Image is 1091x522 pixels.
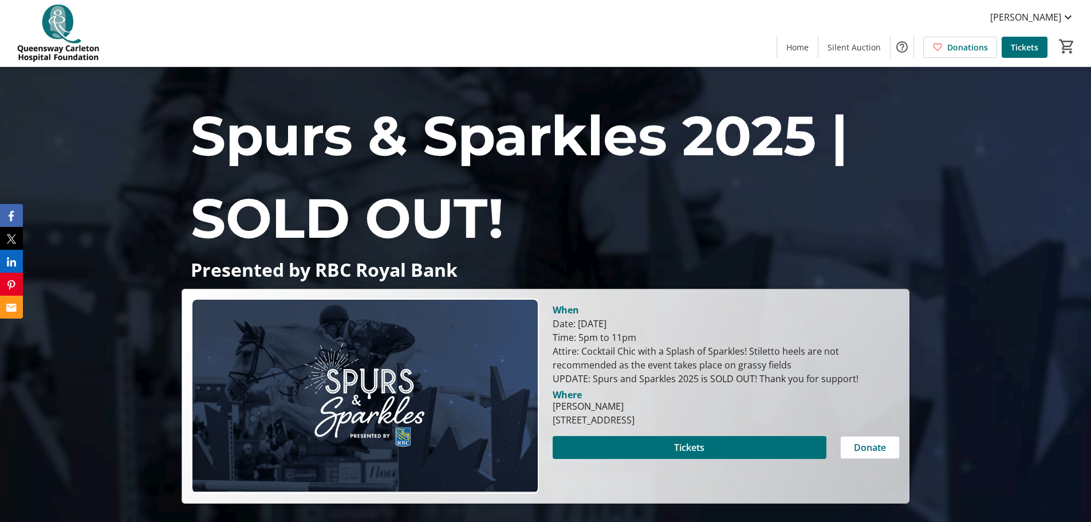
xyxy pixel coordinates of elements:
button: Tickets [553,436,826,459]
div: [STREET_ADDRESS] [553,413,635,427]
button: [PERSON_NAME] [981,8,1084,26]
img: QCH Foundation's Logo [7,5,109,62]
img: Campaign CTA Media Photo [191,299,538,494]
a: Tickets [1002,37,1047,58]
span: Silent Auction [828,41,881,53]
a: Home [777,37,818,58]
span: Tickets [674,441,704,454]
button: Cart [1057,36,1077,57]
p: Presented by RBC Royal Bank [191,260,900,280]
span: Donate [854,441,886,454]
button: Donate [840,436,900,459]
div: When [553,303,579,317]
a: Donations [923,37,997,58]
span: Tickets [1011,41,1038,53]
div: Where [553,390,582,399]
div: [PERSON_NAME] [553,399,635,413]
div: Date: [DATE] Time: 5pm to 11pm Attire: Cocktail Chic with a Splash of Sparkles! Stiletto heels ar... [553,317,900,386]
span: Donations [947,41,988,53]
button: Help [891,36,913,58]
span: Home [786,41,809,53]
span: [PERSON_NAME] [990,10,1061,24]
span: Spurs & Sparkles 2025 | SOLD OUT! [191,102,848,252]
a: Silent Auction [818,37,890,58]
